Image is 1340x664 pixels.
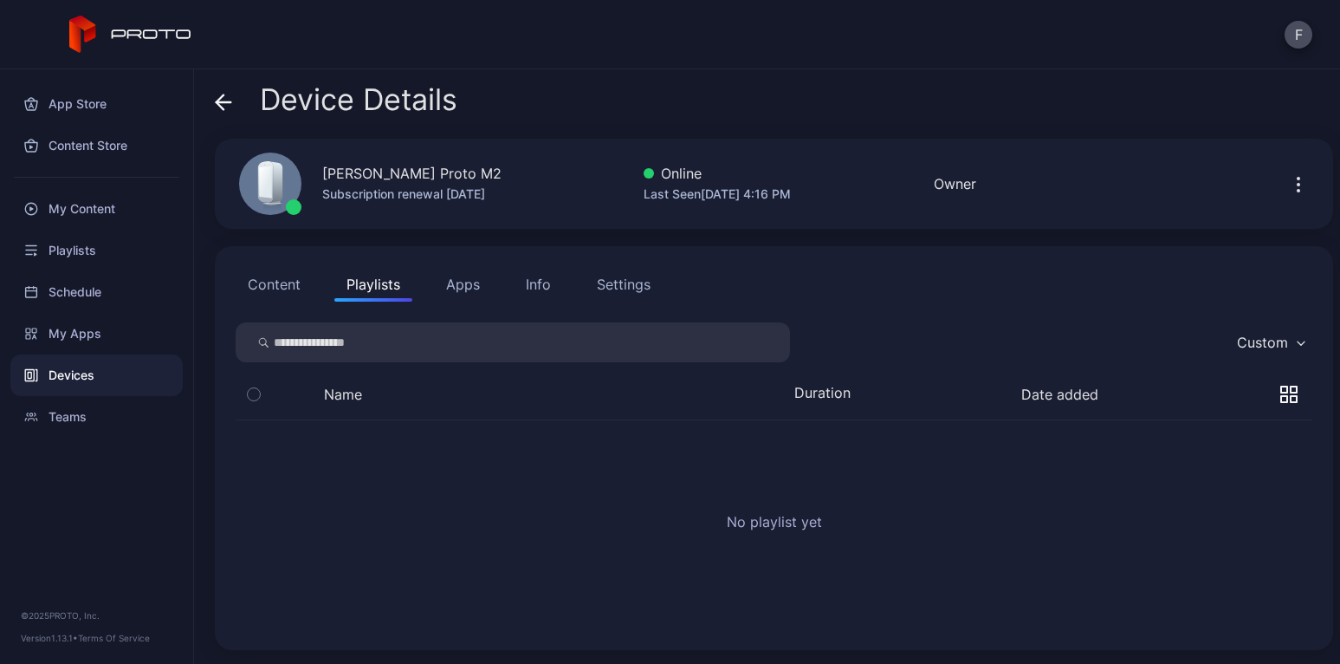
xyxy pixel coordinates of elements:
[644,184,791,205] div: Last Seen [DATE] 4:16 PM
[10,271,183,313] a: Schedule
[1237,334,1288,351] div: Custom
[334,267,412,302] button: Playlists
[934,173,976,194] div: Owner
[10,125,183,166] a: Content Store
[10,83,183,125] a: App Store
[10,230,183,271] a: Playlists
[434,267,492,302] button: Apps
[1285,21,1312,49] button: F
[585,267,663,302] button: Settings
[644,163,791,184] div: Online
[526,274,551,295] div: Info
[10,188,183,230] a: My Content
[236,267,313,302] button: Content
[1228,322,1312,362] button: Custom
[794,384,864,405] div: Duration
[10,355,183,396] a: Devices
[324,386,362,403] button: Name
[21,609,172,622] div: © 2025 PROTO, Inc.
[514,267,563,302] button: Info
[322,184,502,205] div: Subscription renewal [DATE]
[10,396,183,438] a: Teams
[10,313,183,355] a: My Apps
[322,163,502,184] div: [PERSON_NAME] Proto M2
[260,83,457,116] span: Device Details
[597,274,651,295] div: Settings
[78,633,150,643] a: Terms Of Service
[1021,386,1098,403] button: Date added
[21,633,78,643] span: Version 1.13.1 •
[727,511,822,532] h2: No playlist yet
